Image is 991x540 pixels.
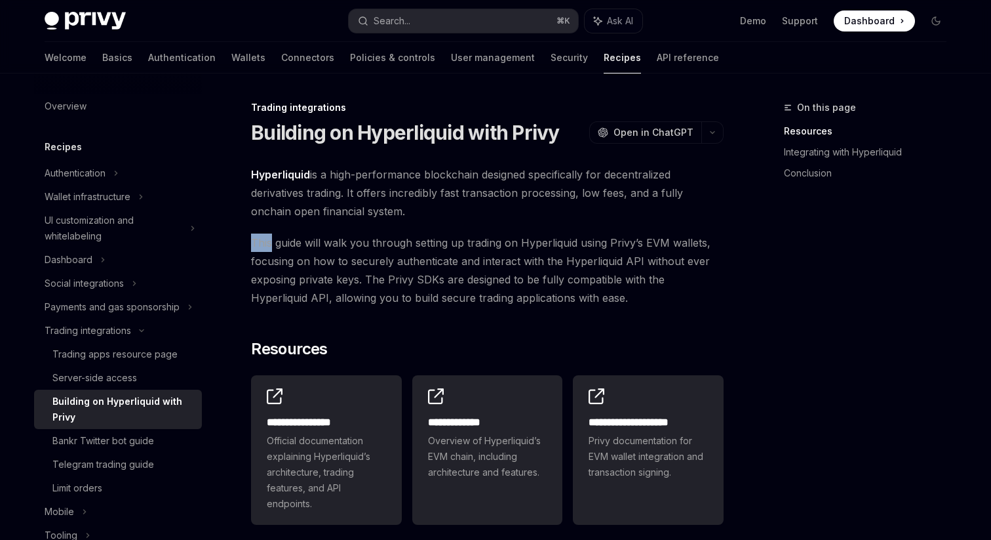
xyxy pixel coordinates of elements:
h1: Building on Hyperliquid with Privy [251,121,560,144]
div: Payments and gas sponsorship [45,299,180,315]
a: Welcome [45,42,87,73]
a: Authentication [148,42,216,73]
div: Wallet infrastructure [45,189,130,205]
a: Resources [784,121,957,142]
a: Dashboard [834,10,915,31]
span: Overview of Hyperliquid’s EVM chain, including architecture and features. [428,433,547,480]
a: Trading apps resource page [34,343,202,366]
a: Security [551,42,588,73]
button: Open in ChatGPT [589,121,701,144]
span: Open in ChatGPT [613,126,693,139]
a: Telegram trading guide [34,453,202,476]
div: Overview [45,98,87,114]
div: Bankr Twitter bot guide [52,433,154,449]
button: Toggle dark mode [925,10,946,31]
a: Bankr Twitter bot guide [34,429,202,453]
span: Resources [251,339,328,360]
div: Trading integrations [45,323,131,339]
div: Mobile [45,504,74,520]
a: Limit orders [34,476,202,500]
span: is a high-performance blockchain designed specifically for decentralized derivatives trading. It ... [251,165,724,220]
a: User management [451,42,535,73]
div: Search... [374,13,410,29]
a: Policies & controls [350,42,435,73]
span: Dashboard [844,14,895,28]
span: On this page [797,100,856,115]
a: Basics [102,42,132,73]
span: This guide will walk you through setting up trading on Hyperliquid using Privy’s EVM wallets, foc... [251,234,724,307]
a: Server-side access [34,366,202,390]
a: **** **** ***Overview of Hyperliquid’s EVM chain, including architecture and features. [412,375,563,525]
a: Recipes [604,42,641,73]
span: Official documentation explaining Hyperliquid’s architecture, trading features, and API endpoints. [267,433,386,512]
button: Search...⌘K [349,9,578,33]
button: Ask AI [585,9,642,33]
a: Overview [34,94,202,118]
span: Privy documentation for EVM wallet integration and transaction signing. [589,433,708,480]
a: Support [782,14,818,28]
span: Ask AI [607,14,633,28]
div: Telegram trading guide [52,457,154,472]
div: Social integrations [45,276,124,291]
h5: Recipes [45,139,82,155]
img: dark logo [45,12,126,30]
div: Trading integrations [251,101,724,114]
a: **** **** **** *Official documentation explaining Hyperliquid’s architecture, trading features, a... [251,375,402,525]
div: Dashboard [45,252,92,268]
a: Demo [740,14,766,28]
a: Connectors [281,42,334,73]
a: Hyperliquid [251,168,310,182]
div: UI customization and whitelabeling [45,213,182,244]
div: Trading apps resource page [52,346,178,362]
a: **** **** **** *****Privy documentation for EVM wallet integration and transaction signing. [573,375,724,525]
a: Building on Hyperliquid with Privy [34,390,202,429]
div: Authentication [45,165,106,181]
a: Wallets [231,42,265,73]
span: ⌘ K [556,16,570,26]
a: Integrating with Hyperliquid [784,142,957,163]
div: Limit orders [52,480,102,496]
a: Conclusion [784,163,957,184]
div: Server-side access [52,370,137,386]
div: Building on Hyperliquid with Privy [52,394,194,425]
a: API reference [657,42,719,73]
